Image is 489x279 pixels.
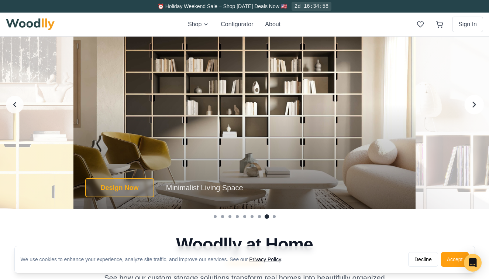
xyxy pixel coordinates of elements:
[441,252,469,267] button: Accept
[464,254,482,272] div: Open Intercom Messenger
[166,183,243,193] p: Minimalist Living Space
[465,95,484,114] button: Next image
[6,18,55,30] img: Woodlly
[21,256,289,263] div: We use cookies to enhance your experience, analyze site traffic, and improve our services. See our .
[188,20,209,29] button: Shop
[265,20,280,29] button: About
[292,2,331,11] div: 2d 16:34:58
[452,17,483,32] button: Sign In
[221,20,253,29] button: Configurator
[6,96,24,113] button: Previous image
[158,3,287,9] span: ⏰ Holiday Weekend Sale – Shop [DATE] Deals Now 🇺🇸
[9,236,480,254] h2: Woodlly at Home
[85,178,154,197] button: Design Now
[249,256,281,262] a: Privacy Policy
[408,252,438,267] button: Decline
